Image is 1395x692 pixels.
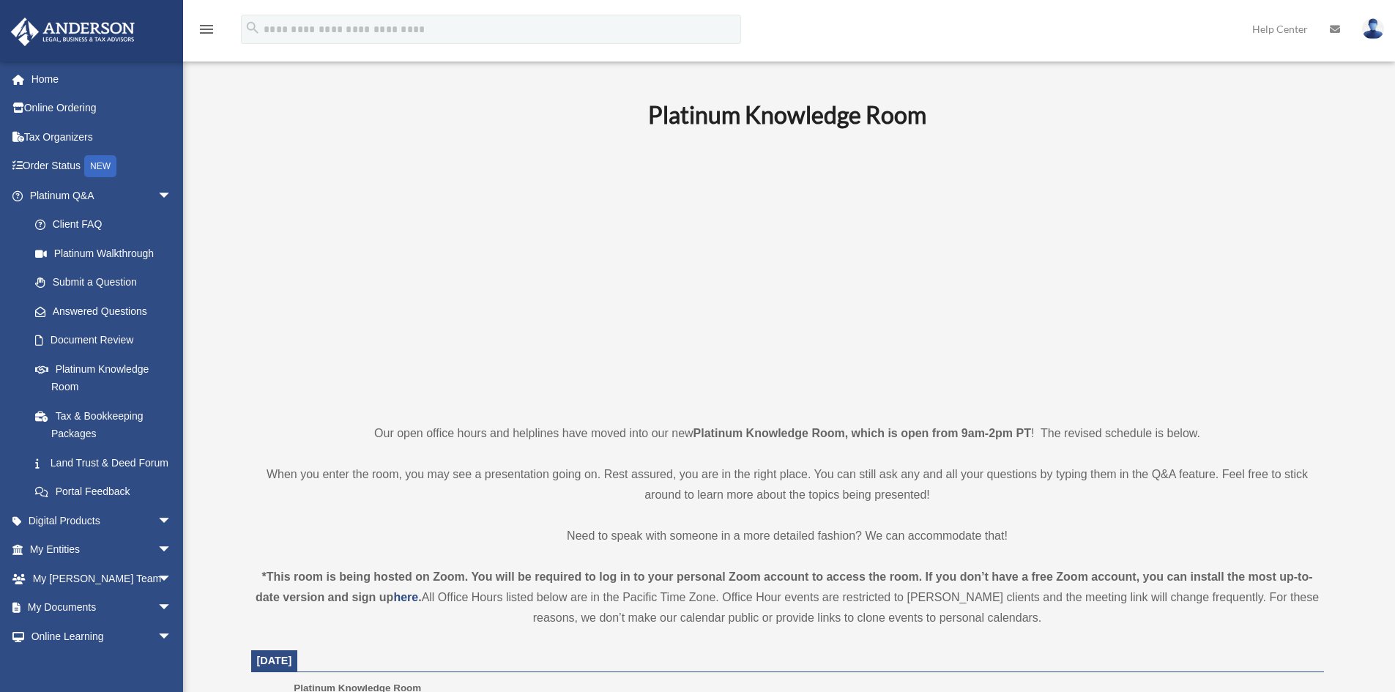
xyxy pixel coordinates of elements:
span: arrow_drop_down [157,181,187,211]
span: arrow_drop_down [157,564,187,594]
a: here [393,591,418,603]
a: Online Learningarrow_drop_down [10,622,194,651]
a: Tax & Bookkeeping Packages [21,401,194,448]
a: Online Ordering [10,94,194,123]
b: Platinum Knowledge Room [648,100,926,129]
img: User Pic [1362,18,1384,40]
a: Land Trust & Deed Forum [21,448,194,477]
a: Client FAQ [21,210,194,239]
a: My Entitiesarrow_drop_down [10,535,194,565]
a: Platinum Walkthrough [21,239,194,268]
strong: Platinum Knowledge Room, which is open from 9am-2pm PT [693,427,1031,439]
a: My [PERSON_NAME] Teamarrow_drop_down [10,564,194,593]
div: NEW [84,155,116,177]
span: arrow_drop_down [157,535,187,565]
iframe: 231110_Toby_KnowledgeRoom [568,149,1007,396]
a: Portal Feedback [21,477,194,507]
a: Home [10,64,194,94]
a: menu [198,26,215,38]
strong: *This room is being hosted on Zoom. You will be required to log in to your personal Zoom account ... [256,570,1313,603]
p: When you enter the room, you may see a presentation going on. Rest assured, you are in the right ... [251,464,1324,505]
span: [DATE] [257,655,292,666]
div: All Office Hours listed below are in the Pacific Time Zone. Office Hour events are restricted to ... [251,567,1324,628]
a: Platinum Q&Aarrow_drop_down [10,181,194,210]
span: arrow_drop_down [157,593,187,623]
span: arrow_drop_down [157,506,187,536]
a: Answered Questions [21,297,194,326]
i: search [245,20,261,36]
a: Digital Productsarrow_drop_down [10,506,194,535]
img: Anderson Advisors Platinum Portal [7,18,139,46]
p: Need to speak with someone in a more detailed fashion? We can accommodate that! [251,526,1324,546]
a: Submit a Question [21,268,194,297]
span: arrow_drop_down [157,622,187,652]
a: Platinum Knowledge Room [21,354,187,401]
a: My Documentsarrow_drop_down [10,593,194,622]
strong: . [418,591,421,603]
a: Document Review [21,326,194,355]
p: Our open office hours and helplines have moved into our new ! The revised schedule is below. [251,423,1324,444]
a: Order StatusNEW [10,152,194,182]
a: Tax Organizers [10,122,194,152]
i: menu [198,21,215,38]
